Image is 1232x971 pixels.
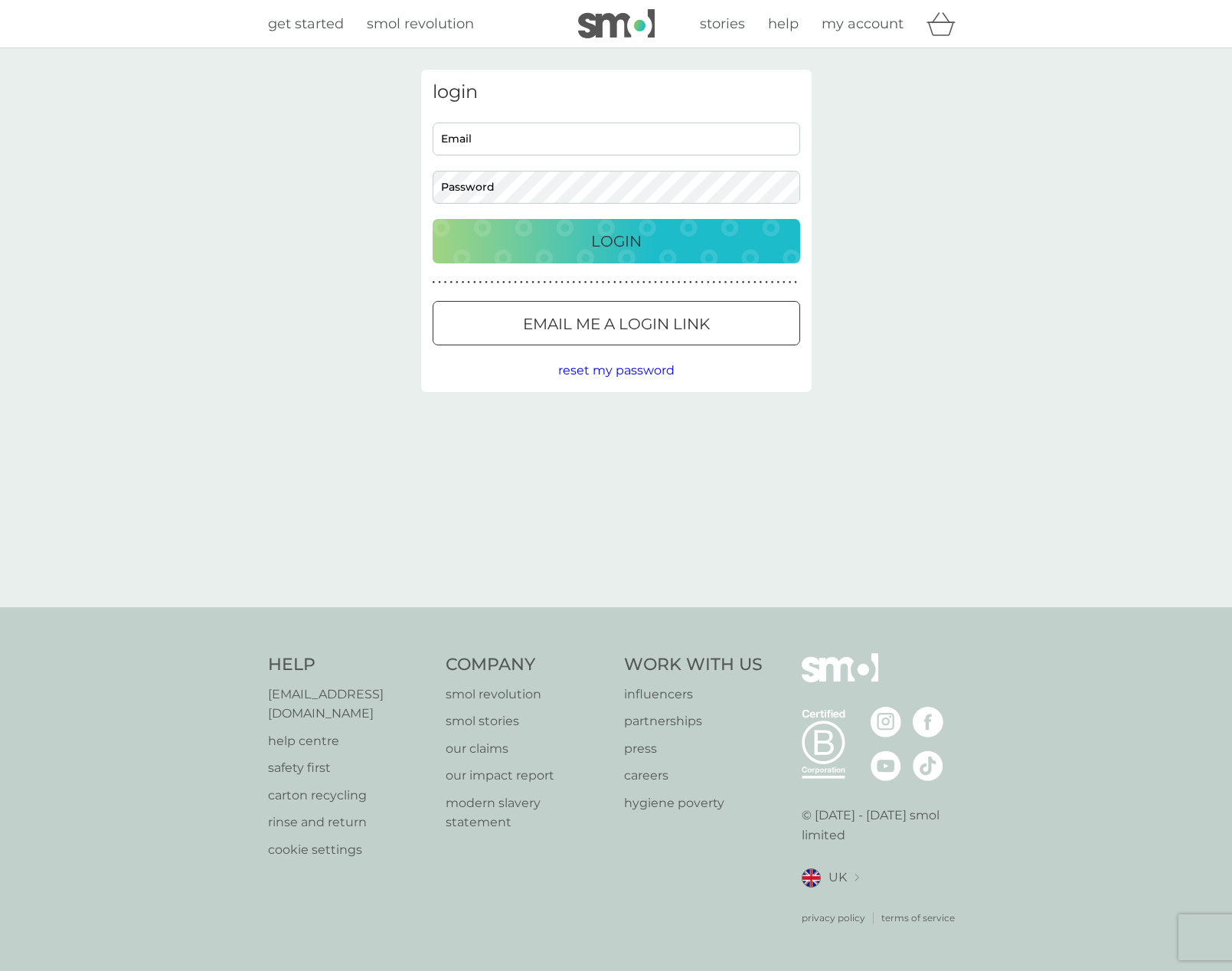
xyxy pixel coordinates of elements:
[789,279,792,286] p: ●
[433,81,800,103] h3: login
[736,279,739,286] p: ●
[367,13,474,35] a: smol revolution
[753,279,757,286] p: ●
[584,279,587,286] p: ●
[514,279,517,286] p: ●
[713,279,716,286] p: ●
[449,279,453,286] p: ●
[591,229,642,253] p: Login
[700,15,745,32] span: stories
[881,911,955,925] p: terms of service
[776,279,779,286] p: ●
[689,279,692,286] p: ●
[438,279,441,286] p: ●
[649,279,652,286] p: ●
[802,868,821,888] img: UK flag
[502,279,505,286] p: ●
[642,279,645,286] p: ●
[531,279,534,286] p: ●
[624,739,763,759] p: press
[624,793,763,813] a: hygiene poverty
[913,707,943,737] img: visit the smol Facebook page
[573,279,576,286] p: ●
[672,279,675,286] p: ●
[508,279,511,286] p: ●
[660,279,663,286] p: ●
[802,806,965,845] p: © [DATE] - [DATE] smol limited
[855,874,859,882] img: select a new location
[520,279,523,286] p: ●
[268,653,431,677] h4: Help
[446,653,609,677] h4: Company
[467,279,470,286] p: ●
[768,15,799,32] span: help
[683,279,686,286] p: ●
[631,279,634,286] p: ●
[446,739,609,759] p: our claims
[268,758,431,778] a: safety first
[578,279,581,286] p: ●
[636,279,639,286] p: ●
[724,279,727,286] p: ●
[462,279,465,286] p: ●
[268,786,431,806] a: carton recycling
[596,279,599,286] p: ●
[555,279,558,286] p: ●
[268,731,431,751] p: help centre
[268,15,344,32] span: get started
[538,279,541,286] p: ●
[543,279,546,286] p: ●
[718,279,721,286] p: ●
[871,707,901,737] img: visit the smol Instagram page
[446,766,609,786] a: our impact report
[268,685,431,724] p: [EMAIL_ADDRESS][DOMAIN_NAME]
[607,279,610,286] p: ●
[446,711,609,731] p: smol stories
[828,868,847,888] span: UK
[730,279,733,286] p: ●
[479,279,482,286] p: ●
[707,279,710,286] p: ●
[760,279,763,286] p: ●
[619,279,623,286] p: ●
[701,279,704,286] p: ●
[456,279,459,286] p: ●
[602,279,605,286] p: ●
[268,812,431,832] a: rinse and return
[771,279,774,286] p: ●
[613,279,616,286] p: ●
[473,279,476,286] p: ●
[578,9,655,38] img: smol
[624,685,763,705] p: influencers
[654,279,657,286] p: ●
[446,685,609,705] a: smol revolution
[560,279,564,286] p: ●
[783,279,786,286] p: ●
[926,8,965,39] div: basket
[678,279,681,286] p: ●
[367,15,474,32] span: smol revolution
[802,911,865,925] a: privacy policy
[526,279,529,286] p: ●
[794,279,797,286] p: ●
[446,793,609,832] a: modern slavery statement
[268,840,431,860] p: cookie settings
[624,766,763,786] a: careers
[765,279,768,286] p: ●
[624,711,763,731] p: partnerships
[558,363,675,378] span: reset my password
[485,279,488,286] p: ●
[523,312,710,336] p: Email me a login link
[268,13,344,35] a: get started
[625,279,628,286] p: ●
[871,750,901,781] img: visit the smol Youtube page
